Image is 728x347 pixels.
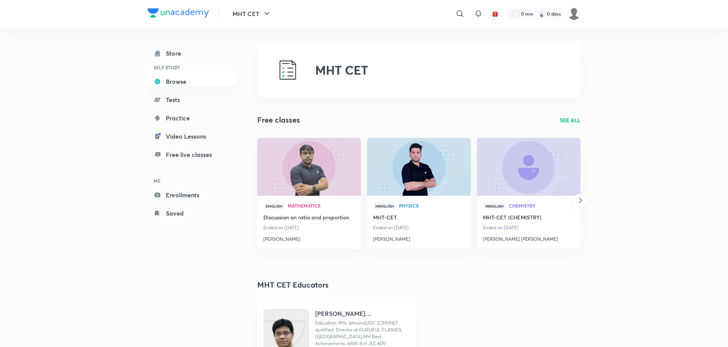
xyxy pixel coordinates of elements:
[509,203,574,209] a: Chemistry
[315,63,368,77] h2: MHT CET
[288,203,355,208] span: Mathematics
[263,223,355,233] p: Ended on [DATE]
[373,223,465,233] p: Ended on [DATE]
[148,61,236,74] h6: SELF STUDY
[315,320,410,347] p: Education: MSc (physics)UGC (CSIR)NET qualified. Director at GURUKUL CLASSES, Aurangabad,MH Best ...
[560,116,580,124] a: SEE ALL
[483,202,506,210] span: Hinglish
[166,49,186,58] div: Store
[148,74,236,89] a: Browse
[509,203,574,208] span: Chemistry
[263,213,355,223] a: Discussion on ratio and proportion
[366,137,471,196] img: new-thumbnail
[257,279,329,291] h3: MHT CET Educators
[263,202,285,210] span: English
[367,138,471,196] a: new-thumbnail
[315,309,410,318] h4: [PERSON_NAME] [PERSON_NAME]
[148,110,236,126] a: Practice
[276,58,300,82] img: MHT CET
[373,233,465,243] a: [PERSON_NAME]
[483,213,574,223] a: MHT-CET (CHEMISTRY)
[568,7,580,20] img: Vivek Patil
[257,138,361,196] a: new-thumbnail
[148,147,236,162] a: Free live classes
[256,137,362,196] img: new-thumbnail
[399,203,465,209] a: Physics
[483,223,574,233] p: Ended on [DATE]
[538,10,545,18] img: streak
[148,8,209,19] a: Company Logo
[373,202,396,210] span: Hinglish
[257,114,300,126] h2: Free classes
[148,174,236,187] h6: ME
[148,8,209,18] img: Company Logo
[477,138,580,196] a: new-thumbnail
[148,46,236,61] a: Store
[263,233,355,243] a: [PERSON_NAME]
[483,233,574,243] a: [PERSON_NAME] [PERSON_NAME]
[492,10,499,17] img: avatar
[148,129,236,144] a: Video Lessons
[399,203,465,208] span: Physics
[148,206,236,221] a: Saved
[476,137,581,196] img: new-thumbnail
[148,92,236,107] a: Tests
[228,6,276,21] button: MHT CET
[373,213,465,223] a: MHT-CET
[148,187,236,203] a: Enrollments
[489,8,501,20] button: avatar
[288,203,355,209] a: Mathematics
